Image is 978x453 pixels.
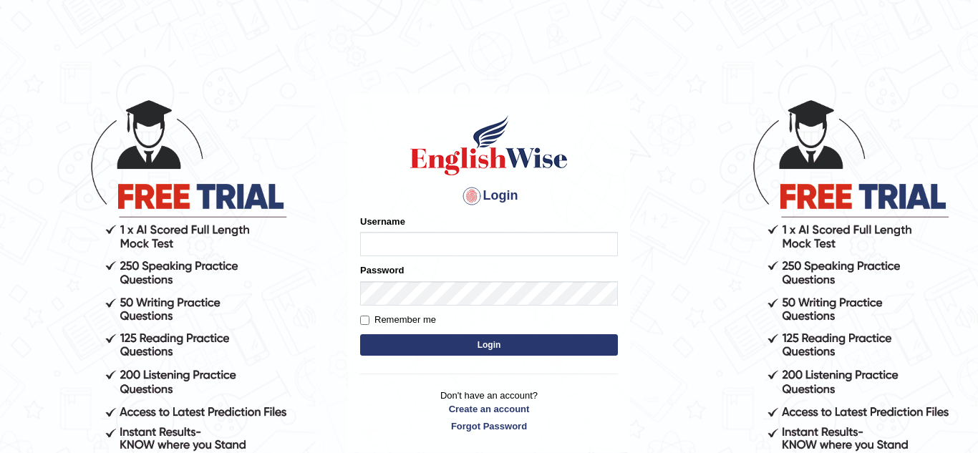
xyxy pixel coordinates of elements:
[360,185,618,208] h4: Login
[407,113,571,177] img: Logo of English Wise sign in for intelligent practice with AI
[360,334,618,356] button: Login
[360,389,618,433] p: Don't have an account?
[360,419,618,433] a: Forgot Password
[360,402,618,416] a: Create an account
[360,263,404,277] label: Password
[360,215,405,228] label: Username
[360,313,436,327] label: Remember me
[360,316,369,325] input: Remember me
